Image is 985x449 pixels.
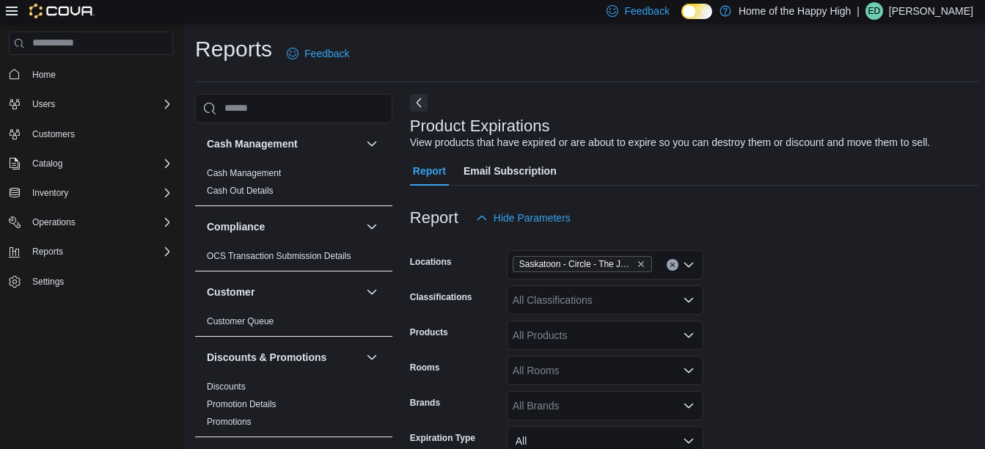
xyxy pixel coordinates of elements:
button: Customer [207,285,360,299]
button: Compliance [207,219,360,234]
button: Users [3,94,179,114]
span: Home [26,65,173,84]
a: Customers [26,125,81,143]
button: Open list of options [683,294,695,306]
h1: Reports [195,34,272,64]
a: Customer Queue [207,316,274,326]
span: OCS Transaction Submission Details [207,250,351,262]
span: Cash Out Details [207,185,274,197]
a: Home [26,66,62,84]
h3: Report [410,209,458,227]
button: Clear input [667,259,678,271]
button: Open list of options [683,400,695,412]
button: Catalog [26,155,68,172]
a: Cash Out Details [207,186,274,196]
a: Cash Management [207,168,281,178]
button: Open list of options [683,329,695,341]
nav: Complex example [9,58,173,331]
div: Emma Dewey [865,2,883,20]
label: Classifications [410,291,472,303]
span: Feedback [304,46,349,61]
span: Inventory [32,187,68,199]
span: Settings [32,276,64,288]
span: Saskatoon - Circle - The Joint [519,257,634,271]
a: Promotions [207,417,252,427]
span: Operations [32,216,76,228]
a: Discounts [207,382,246,392]
button: Operations [26,213,81,231]
div: Discounts & Promotions [195,378,392,437]
div: Compliance [195,247,392,271]
button: Catalog [3,153,179,174]
span: Dark Mode [681,19,682,20]
h3: Cash Management [207,136,298,151]
p: [PERSON_NAME] [889,2,973,20]
span: Catalog [26,155,173,172]
span: Catalog [32,158,62,169]
h3: Discounts & Promotions [207,350,326,365]
button: Open list of options [683,365,695,376]
button: Open list of options [683,259,695,271]
button: Inventory [26,184,74,202]
a: Promotion Details [207,399,277,409]
span: Operations [26,213,173,231]
button: Customer [363,283,381,301]
span: Users [32,98,55,110]
span: Hide Parameters [494,211,571,225]
button: Inventory [3,183,179,203]
h3: Customer [207,285,255,299]
button: Compliance [363,218,381,236]
button: Settings [3,271,179,292]
button: Customers [3,123,179,145]
span: Email Subscription [464,156,557,186]
button: Next [410,94,428,112]
a: OCS Transaction Submission Details [207,251,351,261]
a: Settings [26,273,70,291]
span: Saskatoon - Circle - The Joint [513,256,652,272]
span: Inventory [26,184,173,202]
label: Expiration Type [410,432,475,444]
span: Users [26,95,173,113]
span: Promotion Details [207,398,277,410]
label: Products [410,326,448,338]
img: Cova [29,4,95,18]
span: ED [868,2,881,20]
label: Brands [410,397,440,409]
a: Feedback [281,39,355,68]
span: Settings [26,272,173,291]
button: Discounts & Promotions [207,350,360,365]
span: Home [32,69,56,81]
button: Reports [26,243,69,260]
label: Locations [410,256,452,268]
div: Cash Management [195,164,392,205]
label: Rooms [410,362,440,373]
button: Operations [3,212,179,233]
p: | [857,2,860,20]
button: Reports [3,241,179,262]
button: Cash Management [363,135,381,153]
button: Remove Saskatoon - Circle - The Joint from selection in this group [637,260,645,269]
span: Report [413,156,446,186]
input: Dark Mode [681,4,712,19]
span: Customers [26,125,173,143]
span: Reports [32,246,63,258]
span: Customer Queue [207,315,274,327]
button: Hide Parameters [470,203,576,233]
button: Cash Management [207,136,360,151]
button: Users [26,95,61,113]
span: Customers [32,128,75,140]
button: Discounts & Promotions [363,348,381,366]
span: Cash Management [207,167,281,179]
div: Customer [195,313,392,336]
h3: Product Expirations [410,117,550,135]
h3: Compliance [207,219,265,234]
span: Promotions [207,416,252,428]
div: View products that have expired or are about to expire so you can destroy them or discount and mo... [410,135,930,150]
button: Home [3,64,179,85]
p: Home of the Happy High [739,2,851,20]
span: Reports [26,243,173,260]
span: Feedback [624,4,669,18]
